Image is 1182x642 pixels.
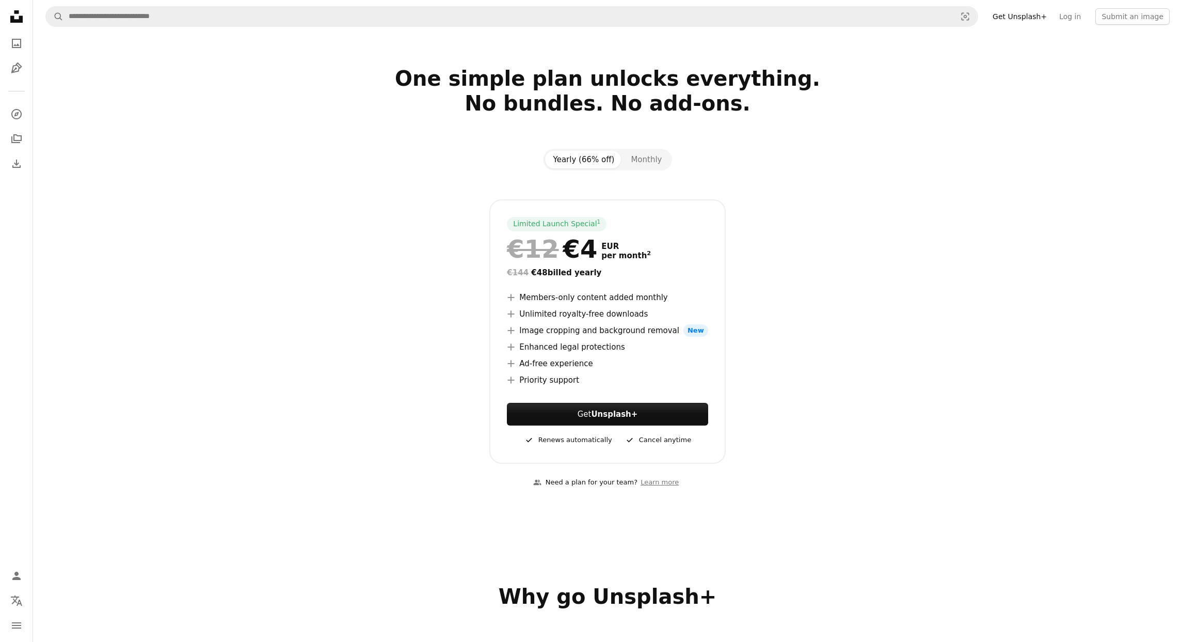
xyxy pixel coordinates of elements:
a: 1 [595,219,603,229]
button: Monthly [622,151,670,168]
strong: Unsplash+ [591,410,637,419]
a: Log in / Sign up [6,566,27,586]
h2: Why go Unsplash+ [275,584,940,609]
a: Download History [6,153,27,174]
sup: 2 [647,250,651,257]
li: Members-only content added monthly [507,291,708,304]
span: EUR [601,242,651,251]
a: Illustrations [6,58,27,79]
div: Cancel anytime [625,434,691,446]
button: Visual search [953,7,978,26]
a: Learn more [637,474,682,491]
li: Unlimited royalty-free downloads [507,308,708,320]
div: Limited Launch Special [507,217,606,231]
button: Yearly (66% off) [545,151,623,168]
form: Find visuals sitewide [45,6,978,27]
div: Renews automatically [524,434,612,446]
li: Ad-free experience [507,357,708,370]
a: Photos [6,33,27,54]
a: Collections [6,129,27,149]
li: Image cropping and background removal [507,324,708,337]
span: €144 [507,268,529,277]
button: Submit an image [1095,8,1170,25]
li: Priority support [507,374,708,386]
sup: 1 [597,218,601,225]
a: Home — Unsplash [6,6,27,29]
a: 2 [645,251,653,260]
button: Menu [6,615,27,636]
span: €12 [507,236,558,262]
div: €48 billed yearly [507,267,708,279]
button: Search Unsplash [46,7,63,26]
button: Language [6,590,27,611]
span: New [683,324,708,337]
li: Enhanced legal protections [507,341,708,353]
div: €4 [507,236,597,262]
span: per month [601,251,651,260]
h2: One simple plan unlocks everything. No bundles. No add-ons. [275,66,940,140]
a: Explore [6,104,27,124]
button: GetUnsplash+ [507,403,708,426]
a: Get Unsplash+ [986,8,1053,25]
div: Need a plan for your team? [533,477,637,488]
a: Log in [1053,8,1087,25]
